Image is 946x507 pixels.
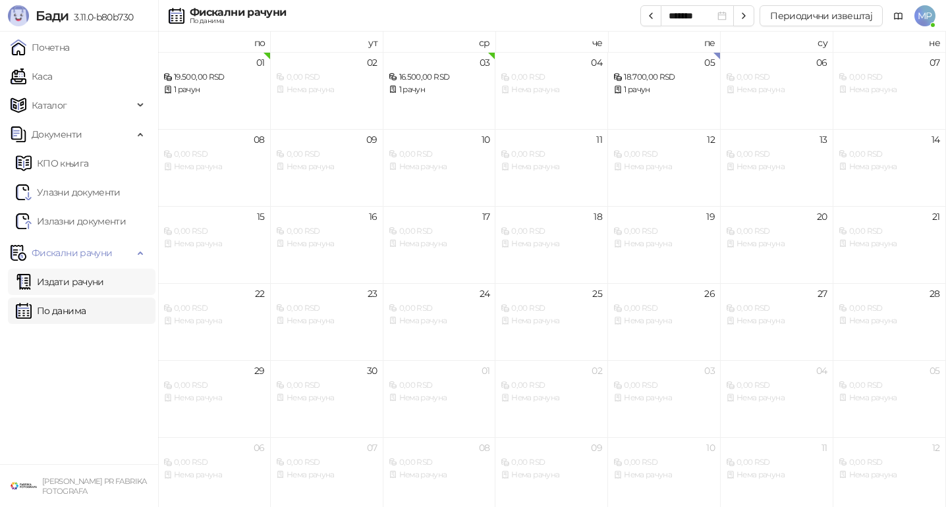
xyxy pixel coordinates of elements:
th: не [833,32,946,52]
div: 0,00 RSD [389,225,490,238]
div: 28 [930,289,940,298]
a: Каса [11,63,52,90]
div: Нема рачуна [501,469,602,481]
div: 0,00 RSD [276,71,377,84]
div: 30 [367,366,377,375]
div: 0,00 RSD [389,379,490,392]
div: 0,00 RSD [613,379,715,392]
div: Нема рачуна [613,238,715,250]
div: 0,00 RSD [726,379,827,392]
a: Ulazni dokumentiУлазни документи [16,179,121,205]
div: Нема рачуна [276,469,377,481]
div: 0,00 RSD [613,456,715,469]
a: Издати рачуни [16,269,104,295]
td: 2025-10-04 [721,360,833,437]
div: 16.500,00 RSD [389,71,490,84]
div: 04 [591,58,602,67]
div: 0,00 RSD [163,148,265,161]
td: 2025-09-24 [383,283,496,360]
td: 2025-09-12 [608,129,721,206]
div: 0,00 RSD [389,456,490,469]
a: Излазни документи [16,208,126,234]
div: Нема рачуна [613,315,715,327]
td: 2025-10-03 [608,360,721,437]
div: 0,00 RSD [613,225,715,238]
div: 22 [255,289,265,298]
div: 03 [480,58,490,67]
div: 19.500,00 RSD [163,71,265,84]
td: 2025-09-13 [721,129,833,206]
div: Нема рачуна [389,161,490,173]
td: 2025-09-30 [271,360,383,437]
div: 0,00 RSD [276,148,377,161]
div: Нема рачуна [726,84,827,96]
div: 14 [932,135,940,144]
div: 20 [817,212,827,221]
div: Фискални рачуни [190,7,286,18]
div: 0,00 RSD [163,225,265,238]
td: 2025-09-25 [495,283,608,360]
td: 2025-09-04 [495,52,608,129]
div: 0,00 RSD [276,225,377,238]
div: 0,00 RSD [501,225,602,238]
div: 0,00 RSD [389,302,490,315]
td: 2025-09-07 [833,52,946,129]
div: 0,00 RSD [726,456,827,469]
td: 2025-09-20 [721,206,833,283]
a: KPO knjigaКПО књига [16,150,88,176]
div: 0,00 RSD [613,148,715,161]
td: 2025-10-05 [833,360,946,437]
div: 02 [367,58,377,67]
th: пе [608,32,721,52]
td: 2025-09-14 [833,129,946,206]
th: по [158,32,271,52]
div: Нема рачуна [276,315,377,327]
div: Нема рачуна [613,161,715,173]
div: 05 [704,58,715,67]
div: Нема рачуна [839,238,940,250]
div: 09 [366,135,377,144]
div: Нема рачуна [276,84,377,96]
div: Нема рачуна [726,392,827,404]
div: Нема рачуна [726,315,827,327]
div: Нема рачуна [501,161,602,173]
img: 64x64-companyLogo-38624034-993d-4b3e-9699-b297fbaf4d83.png [11,473,37,499]
div: 19 [706,212,715,221]
div: 0,00 RSD [501,456,602,469]
div: Нема рачуна [613,469,715,481]
div: 16 [369,212,377,221]
div: 04 [816,366,827,375]
div: 18.700,00 RSD [613,71,715,84]
div: Нема рачуна [726,238,827,250]
div: Нема рачуна [389,315,490,327]
td: 2025-09-08 [158,129,271,206]
div: 0,00 RSD [389,148,490,161]
div: Нема рачуна [276,238,377,250]
td: 2025-09-26 [608,283,721,360]
td: 2025-09-16 [271,206,383,283]
td: 2025-09-27 [721,283,833,360]
div: 1 рачун [613,84,715,96]
div: Нема рачуна [501,238,602,250]
div: Нема рачуна [276,392,377,404]
div: 0,00 RSD [276,302,377,315]
div: 0,00 RSD [839,379,940,392]
div: 06 [254,443,265,452]
div: Нема рачуна [839,392,940,404]
div: 0,00 RSD [163,456,265,469]
div: Нема рачуна [839,161,940,173]
div: 10 [482,135,490,144]
td: 2025-09-21 [833,206,946,283]
td: 2025-09-19 [608,206,721,283]
div: 01 [256,58,265,67]
div: 0,00 RSD [839,456,940,469]
div: 07 [930,58,940,67]
td: 2025-09-11 [495,129,608,206]
div: 11 [821,443,827,452]
div: 26 [704,289,715,298]
div: 0,00 RSD [839,148,940,161]
div: 1 рачун [389,84,490,96]
div: 0,00 RSD [276,456,377,469]
div: По данима [190,18,286,24]
div: 18 [594,212,602,221]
